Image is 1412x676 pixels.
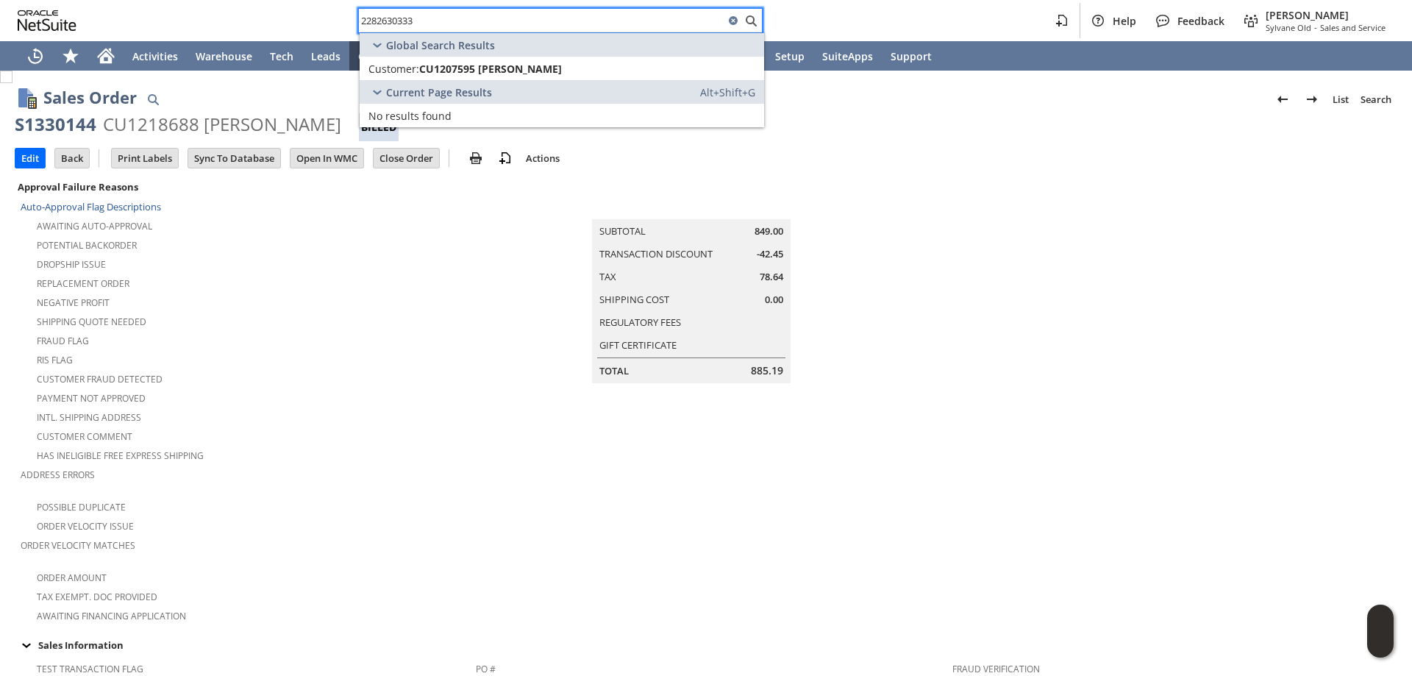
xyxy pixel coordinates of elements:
input: Close Order [374,149,439,168]
a: Awaiting Financing Application [37,610,186,622]
span: Feedback [1177,14,1224,28]
a: Dropship Issue [37,258,106,271]
a: Potential Backorder [37,239,137,252]
a: Gift Certificate [599,338,677,352]
span: 78.64 [760,270,783,284]
input: Edit [15,149,45,168]
span: Customer: [368,62,419,76]
a: Address Errors [21,469,95,481]
a: Test Transaction Flag [37,663,143,675]
a: Leads [302,41,349,71]
span: Sales and Service [1320,22,1386,33]
span: Setup [775,49,805,63]
a: Auto-Approval Flag Descriptions [21,200,161,213]
svg: Recent Records [26,47,44,65]
span: Support [891,49,932,63]
a: Transaction Discount [599,247,713,260]
a: Replacement Order [37,277,129,290]
a: SuiteApps [813,41,882,71]
span: Leads [311,49,340,63]
a: Payment not approved [37,392,146,405]
span: Sylvane Old [1266,22,1311,33]
a: Order Velocity Matches [21,539,135,552]
span: 849.00 [755,224,783,238]
a: Support [882,41,941,71]
a: Negative Profit [37,296,110,309]
a: Fraud Verification [952,663,1040,675]
img: Previous [1274,90,1291,108]
h1: Sales Order [43,85,137,110]
td: Sales Information [15,636,1397,655]
span: Help [1113,14,1136,28]
span: SuiteApps [822,49,873,63]
span: 885.19 [751,363,783,378]
img: print.svg [467,149,485,167]
iframe: Click here to launch Oracle Guided Learning Help Panel [1367,605,1394,658]
a: Shipping Quote Needed [37,316,146,328]
a: Has Ineligible Free Express Shipping [37,449,204,462]
a: List [1327,88,1355,111]
caption: Summary [592,196,791,219]
a: Regulatory Fees [599,316,681,329]
input: Sync To Database [188,149,280,168]
div: Billed [359,113,399,141]
img: add-record.svg [496,149,514,167]
span: 0.00 [765,293,783,307]
a: Setup [766,41,813,71]
svg: logo [18,10,76,31]
div: CU1218688 [PERSON_NAME] [103,113,341,136]
a: Order Amount [37,572,107,584]
span: Warehouse [196,49,252,63]
span: No results found [368,109,452,123]
div: Shortcuts [53,41,88,71]
a: Shipping Cost [599,293,669,306]
a: Total [599,364,629,377]
span: Activities [132,49,178,63]
input: Back [55,149,89,168]
span: Oracle Guided Learning Widget. To move around, please hold and drag [1367,632,1394,658]
a: Possible Duplicate [37,501,126,513]
a: Tech [261,41,302,71]
a: Recent Records [18,41,53,71]
img: Quick Find [144,90,162,108]
a: PO # [476,663,496,675]
a: Search [1355,88,1397,111]
span: Tech [270,49,293,63]
input: Print Labels [112,149,178,168]
a: Opportunities [349,41,438,71]
a: Order Velocity Issue [37,520,134,533]
span: Opportunities [358,49,429,63]
a: Tax [599,270,616,283]
a: Actions [520,152,566,165]
span: - [1314,22,1317,33]
div: Sales Information [15,636,1391,655]
a: Tax Exempt. Doc Provided [37,591,157,603]
a: No results found [360,104,764,127]
span: Global Search Results [386,38,495,52]
div: Approval Failure Reasons [15,177,470,196]
a: Fraud Flag [37,335,89,347]
svg: Shortcuts [62,47,79,65]
span: [PERSON_NAME] [1266,8,1386,22]
span: Alt+Shift+G [700,85,755,99]
a: Customer Comment [37,430,132,443]
a: Subtotal [599,224,646,238]
span: -42.45 [757,247,783,261]
svg: Search [742,12,760,29]
svg: Home [97,47,115,65]
img: Next [1303,90,1321,108]
a: Customer:CU1207595 [PERSON_NAME]Edit: Dash: [360,57,764,80]
span: Current Page Results [386,85,492,99]
a: Warehouse [187,41,261,71]
span: CU1207595 [PERSON_NAME] [419,62,562,76]
div: S1330144 [15,113,96,136]
input: Search [359,12,724,29]
a: Home [88,41,124,71]
a: Awaiting Auto-Approval [37,220,152,232]
a: Customer Fraud Detected [37,373,163,385]
a: RIS flag [37,354,73,366]
a: Intl. Shipping Address [37,411,141,424]
input: Open In WMC [290,149,363,168]
a: Activities [124,41,187,71]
